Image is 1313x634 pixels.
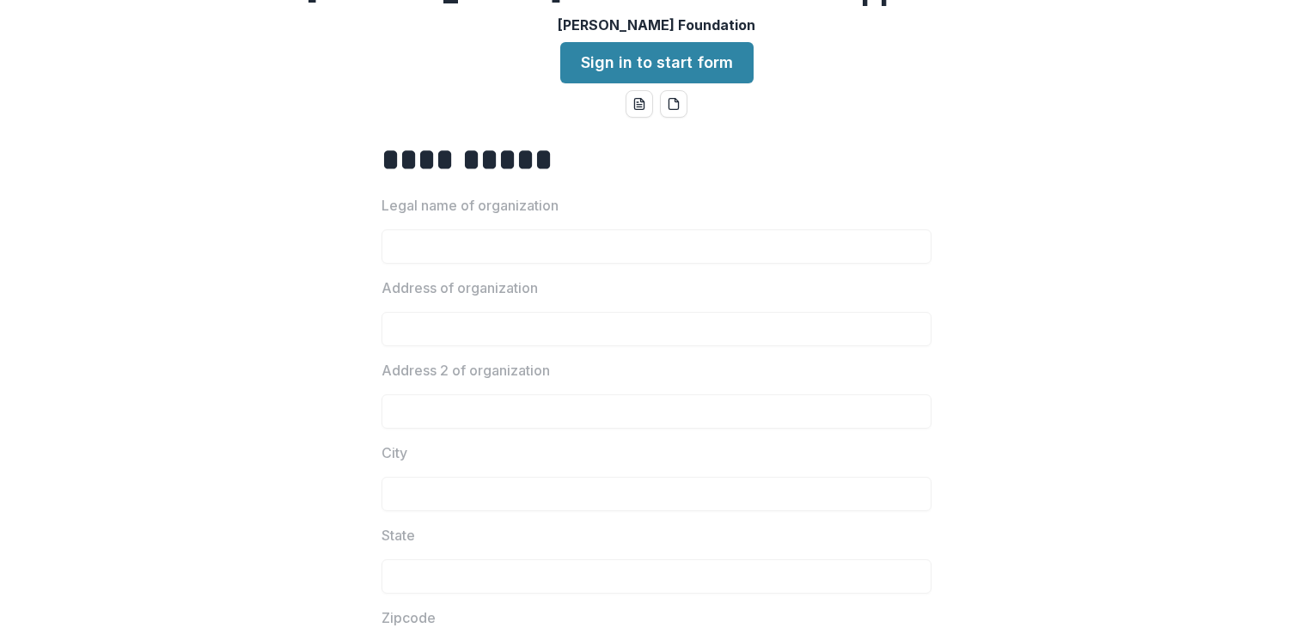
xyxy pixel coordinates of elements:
[560,42,754,83] a: Sign in to start form
[382,195,559,216] p: Legal name of organization
[558,15,755,35] p: [PERSON_NAME] Foundation
[626,90,653,118] button: word-download
[382,360,550,381] p: Address 2 of organization
[382,277,538,298] p: Address of organization
[382,442,407,463] p: City
[382,607,436,628] p: Zipcode
[660,90,687,118] button: pdf-download
[382,525,415,546] p: State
